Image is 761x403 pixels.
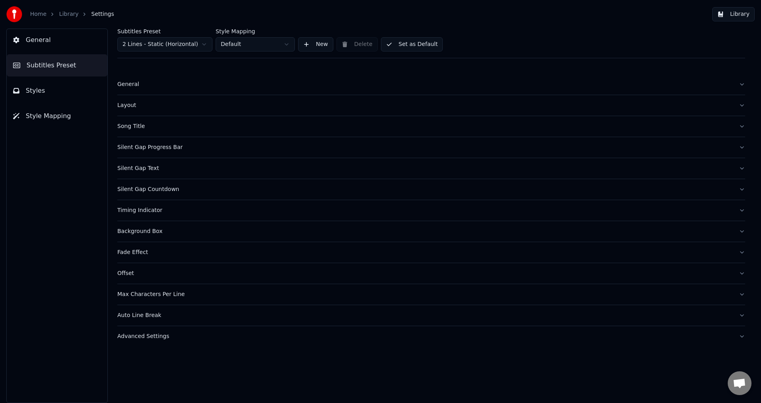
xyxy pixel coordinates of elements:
button: Set as Default [381,37,443,52]
a: Home [30,10,46,18]
div: Advanced Settings [117,332,732,340]
button: Timing Indicator [117,200,745,221]
button: General [117,74,745,95]
nav: breadcrumb [30,10,114,18]
div: Background Box [117,227,732,235]
button: Styles [7,80,107,102]
div: Song Title [117,122,732,130]
button: New [298,37,333,52]
a: Library [59,10,78,18]
span: Subtitles Preset [27,61,76,70]
button: Silent Gap Countdown [117,179,745,200]
div: Silent Gap Text [117,164,732,172]
div: 채팅 열기 [728,371,751,395]
button: Fade Effect [117,242,745,263]
button: Auto Line Break [117,305,745,326]
button: Library [712,7,755,21]
button: Style Mapping [7,105,107,127]
div: Fade Effect [117,248,732,256]
span: General [26,35,51,45]
span: Style Mapping [26,111,71,121]
div: Silent Gap Countdown [117,185,732,193]
button: Offset [117,263,745,284]
div: Offset [117,269,732,277]
label: Style Mapping [216,29,295,34]
button: Subtitles Preset [7,54,107,76]
button: General [7,29,107,51]
button: Max Characters Per Line [117,284,745,305]
button: Advanced Settings [117,326,745,347]
div: Max Characters Per Line [117,290,732,298]
div: Silent Gap Progress Bar [117,143,732,151]
div: Layout [117,101,732,109]
span: Settings [91,10,114,18]
button: Background Box [117,221,745,242]
button: Song Title [117,116,745,137]
button: Silent Gap Text [117,158,745,179]
div: Auto Line Break [117,311,732,319]
span: Styles [26,86,45,95]
img: youka [6,6,22,22]
label: Subtitles Preset [117,29,212,34]
div: General [117,80,732,88]
button: Silent Gap Progress Bar [117,137,745,158]
div: Timing Indicator [117,206,732,214]
button: Layout [117,95,745,116]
